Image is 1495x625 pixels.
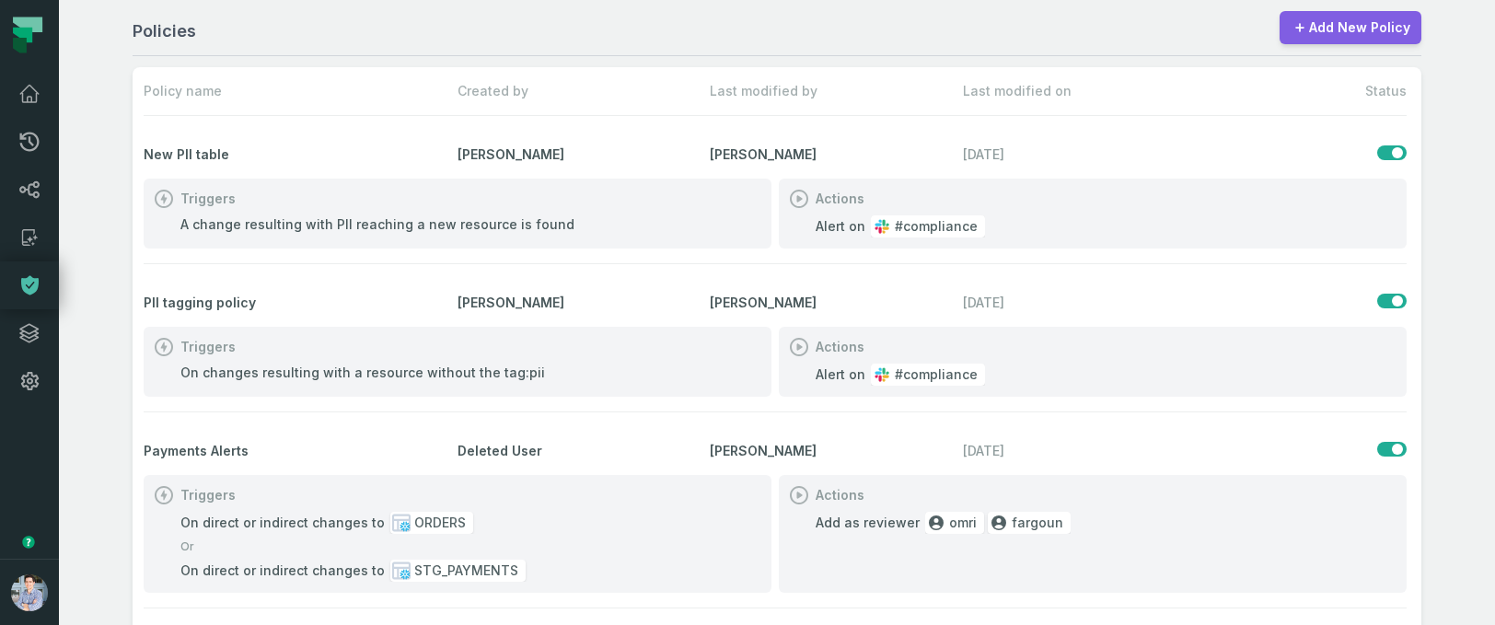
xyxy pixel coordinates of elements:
[963,145,1208,164] relative-time: Nov 30, 2024, 7:00 PM EST
[458,442,702,460] span: Deleted User
[1012,514,1063,532] span: fargoun
[180,486,236,504] h1: Triggers
[180,514,385,532] span: On direct or indirect changes to
[144,294,450,312] span: PII tagging policy
[895,217,978,236] span: #compliance
[180,190,236,208] h1: Triggers
[710,145,955,164] span: [PERSON_NAME]
[1280,11,1421,44] a: Add New Policy
[180,561,385,580] span: On direct or indirect changes to
[458,145,702,164] span: [PERSON_NAME]
[816,190,864,208] h1: Actions
[816,486,864,504] h1: Actions
[710,82,955,100] span: Last modified by
[1345,82,1407,100] span: Status
[710,294,955,312] span: [PERSON_NAME]
[816,338,864,356] h1: Actions
[180,338,236,356] h1: Triggers
[144,145,450,164] span: New PII table
[20,534,37,550] div: Tooltip anchor
[180,364,545,382] div: On changes resulting with a resource without the tag: pii
[816,514,920,532] span: Add as reviewer
[458,294,702,312] span: [PERSON_NAME]
[11,574,48,611] img: avatar of Alon Nafta
[816,217,865,236] span: Alert on
[949,514,977,532] span: omri
[963,442,1208,460] relative-time: Jan 7, 2025, 12:41 PM EST
[180,538,735,556] span: Or
[458,82,702,100] span: Created by
[180,215,574,234] div: A change resulting with PII reaching a new resource is found
[144,442,450,460] span: Payments Alerts
[144,82,450,100] span: Policy name
[816,365,865,384] span: Alert on
[414,514,466,532] span: ORDERS
[895,365,978,384] span: #compliance
[133,18,196,44] h1: Policies
[963,82,1208,100] span: Last modified on
[710,442,955,460] span: [PERSON_NAME]
[414,561,518,580] span: STG_PAYMENTS
[963,294,1208,312] relative-time: Nov 30, 2024, 7:00 PM EST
